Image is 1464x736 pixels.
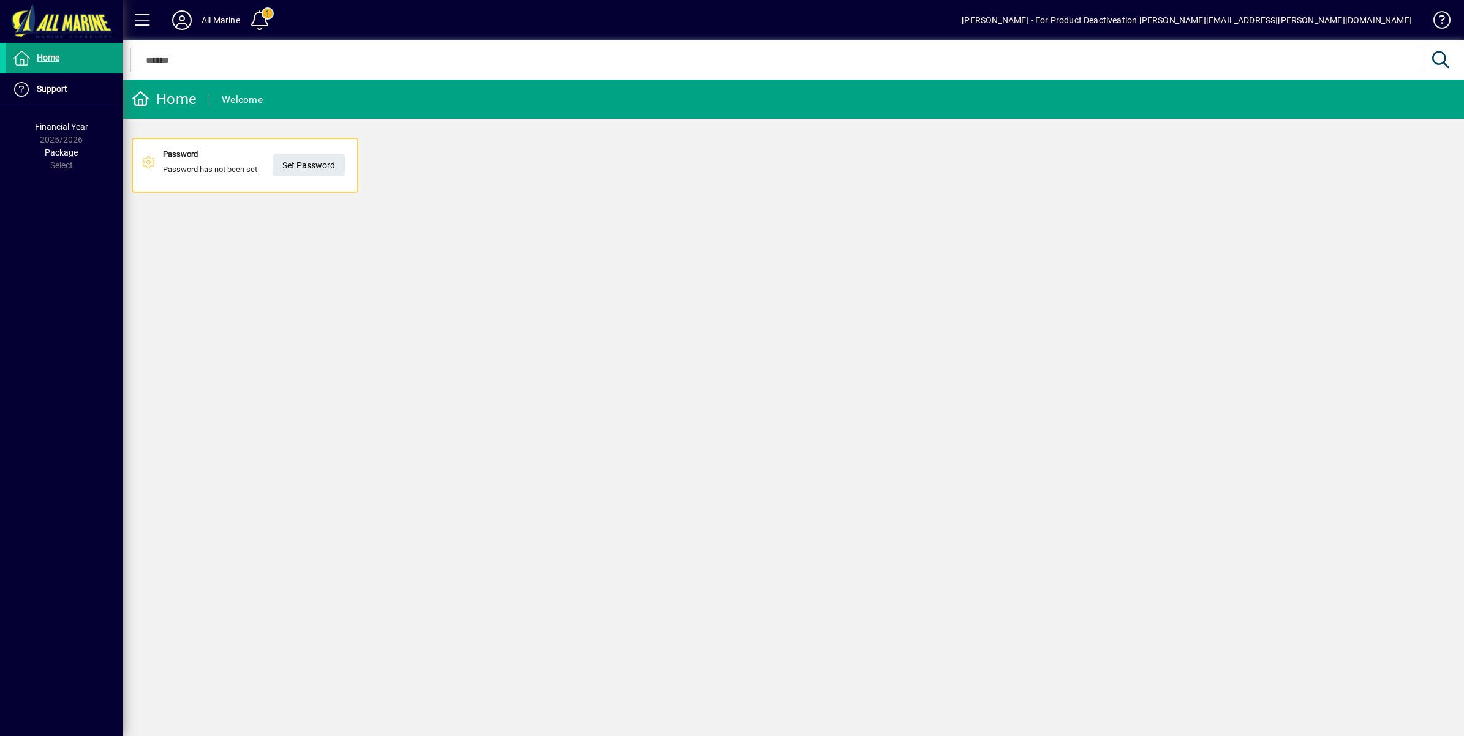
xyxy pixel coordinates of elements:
[162,9,202,31] button: Profile
[962,10,1412,30] div: [PERSON_NAME] - For Product Deactiveation [PERSON_NAME][EMAIL_ADDRESS][PERSON_NAME][DOMAIN_NAME]
[37,53,59,62] span: Home
[163,148,257,182] div: Password has not been set
[273,154,345,176] a: Set Password
[202,10,240,30] div: All Marine
[132,89,197,109] div: Home
[222,90,263,110] div: Welcome
[163,148,257,160] div: Password
[45,148,78,157] span: Package
[282,156,335,176] span: Set Password
[35,122,88,132] span: Financial Year
[37,84,67,94] span: Support
[6,74,123,105] a: Support
[1424,2,1449,42] a: Knowledge Base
